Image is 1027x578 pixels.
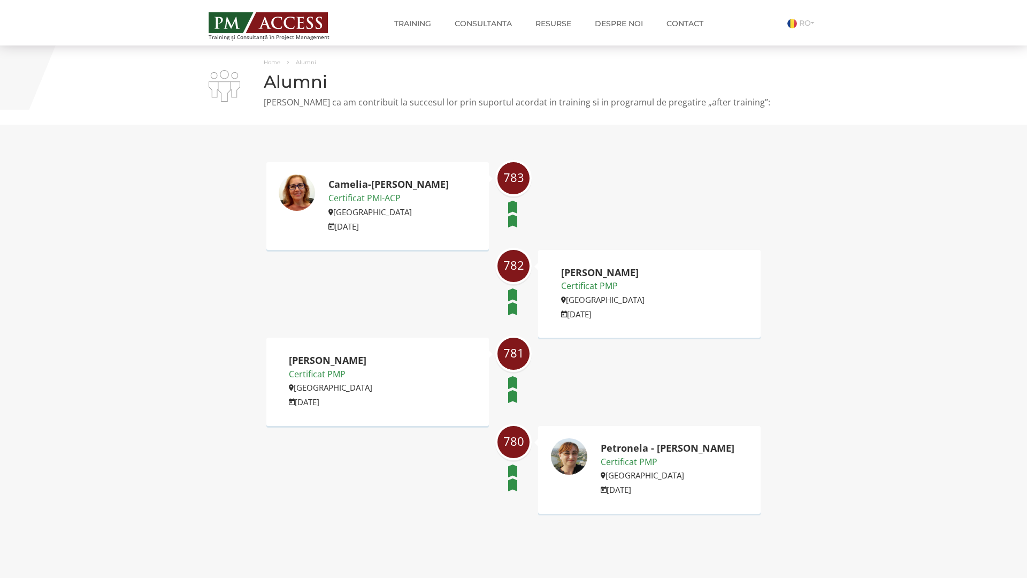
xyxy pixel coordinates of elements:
p: [DATE] [328,220,449,233]
a: Consultanta [447,13,520,34]
p: Certificat PMP [561,279,645,293]
h2: Camelia-[PERSON_NAME] [328,179,449,190]
h2: Petronela - [PERSON_NAME] [601,443,734,454]
p: [DATE] [561,308,645,321]
p: [GEOGRAPHIC_DATA] [561,293,645,306]
p: Certificat PMP [289,368,372,382]
img: Romana [787,19,797,28]
p: Certificat PMI-ACP [328,192,449,206]
span: 782 [497,258,530,272]
a: Training [386,13,439,34]
span: 781 [497,346,530,360]
img: i-02.png [209,70,240,102]
a: Despre noi [587,13,651,34]
span: 783 [497,171,530,184]
span: Alumni [296,59,316,66]
p: [GEOGRAPHIC_DATA] [289,381,372,394]
p: [DATE] [601,483,734,496]
img: Camelia-Elena Sava [278,174,316,211]
img: Petronela - Roxana Benea [550,438,588,475]
a: RO [787,18,818,28]
a: Resurse [527,13,579,34]
p: [GEOGRAPHIC_DATA] [328,206,449,218]
span: 780 [497,435,530,448]
p: [GEOGRAPHIC_DATA] [601,469,734,482]
a: Training și Consultanță în Project Management [209,9,349,40]
h1: Alumni [209,72,818,91]
h2: [PERSON_NAME] [289,355,372,366]
span: Training și Consultanță în Project Management [209,34,349,40]
p: [DATE] [289,396,372,408]
p: [PERSON_NAME] ca am contribuit la succesul lor prin suportul acordat in training si in programul ... [209,96,818,109]
a: Home [264,59,280,66]
img: PM ACCESS - Echipa traineri si consultanti certificati PMP: Narciss Popescu, Mihai Olaru, Monica ... [209,12,328,33]
a: Contact [658,13,711,34]
p: Certificat PMP [601,455,734,469]
h2: [PERSON_NAME] [561,268,645,278]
